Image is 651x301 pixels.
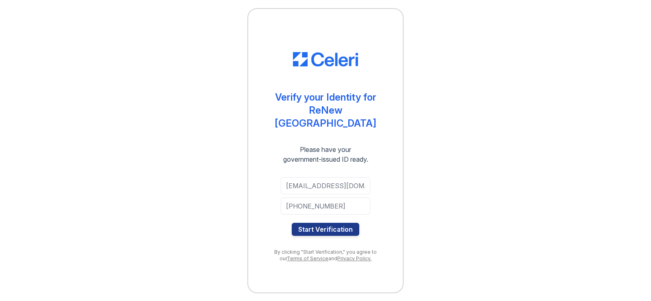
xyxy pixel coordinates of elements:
div: Please have your government-issued ID ready. [269,145,383,164]
input: Email [281,177,370,194]
input: Phone [281,198,370,215]
a: Terms of Service [287,255,328,261]
img: CE_Logo_Blue-a8612792a0a2168367f1c8372b55b34899dd931a85d93a1a3d3e32e68fde9ad4.png [293,52,358,67]
div: Verify your Identity for ReNew [GEOGRAPHIC_DATA] [264,91,387,130]
div: By clicking "Start Verification," you agree to our and [264,249,387,262]
a: Privacy Policy. [337,255,371,261]
button: Start Verification [292,223,359,236]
